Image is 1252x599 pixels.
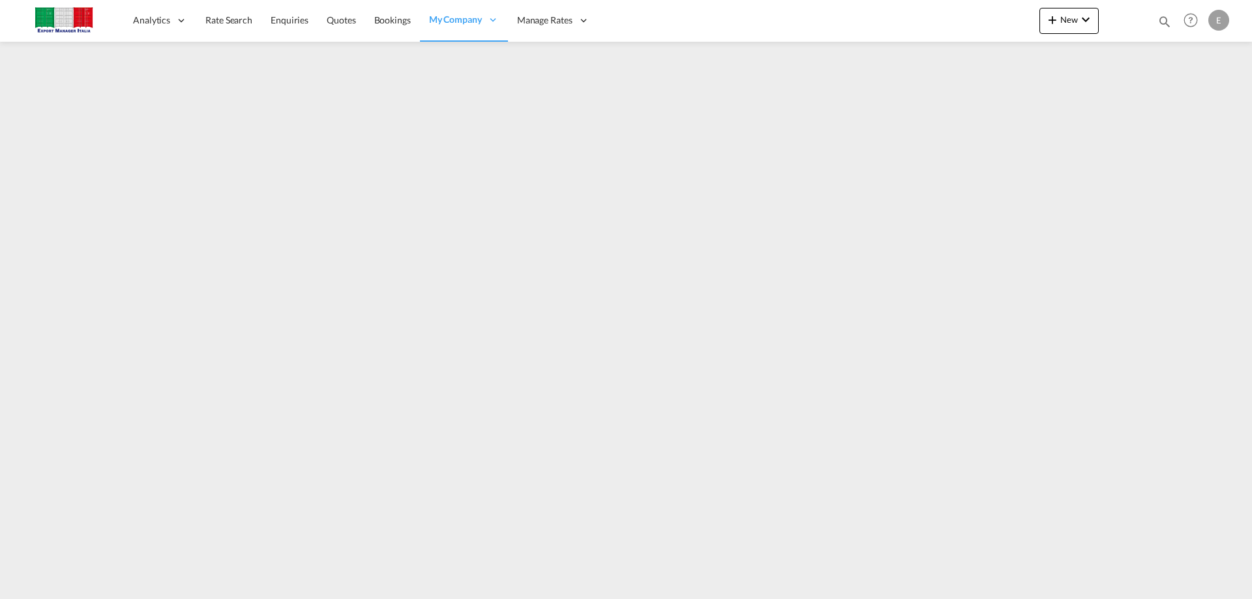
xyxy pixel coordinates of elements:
[1180,9,1202,31] span: Help
[1045,12,1060,27] md-icon: icon-plus 400-fg
[1180,9,1208,33] div: Help
[327,14,355,25] span: Quotes
[1157,14,1172,34] div: icon-magnify
[205,14,252,25] span: Rate Search
[1208,10,1229,31] div: E
[1157,14,1172,29] md-icon: icon-magnify
[1078,12,1094,27] md-icon: icon-chevron-down
[1045,14,1094,25] span: New
[429,13,482,26] span: My Company
[374,14,411,25] span: Bookings
[1039,8,1099,34] button: icon-plus 400-fgNewicon-chevron-down
[133,14,170,27] span: Analytics
[517,14,573,27] span: Manage Rates
[271,14,308,25] span: Enquiries
[20,6,108,35] img: 51022700b14f11efa3148557e262d94e.jpg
